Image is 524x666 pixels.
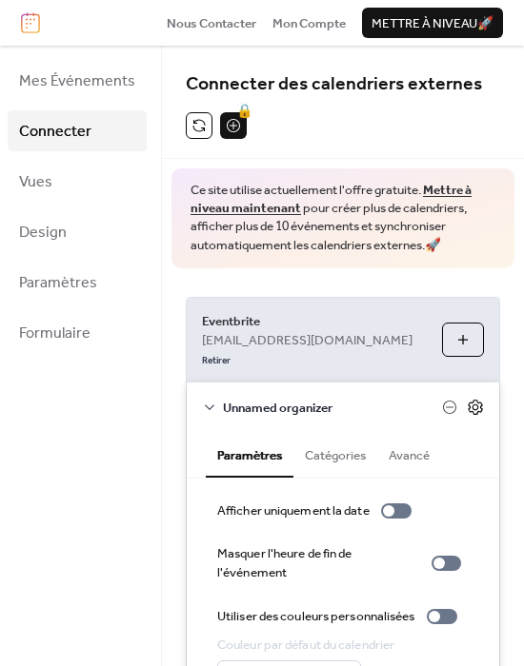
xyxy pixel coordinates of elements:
[191,178,472,221] a: Mettre à niveau maintenant
[8,161,147,202] a: Vues
[186,67,482,102] span: Connecter des calendriers externes
[19,167,52,197] span: Vues
[8,60,147,101] a: Mes Événements
[202,331,413,350] span: [EMAIL_ADDRESS][DOMAIN_NAME]
[21,12,40,33] img: logo
[19,218,67,247] span: Design
[202,355,231,368] span: Retirer
[19,268,97,298] span: Paramètres
[167,14,256,33] span: Nous Contacter
[293,432,377,475] button: Catégories
[19,319,91,348] span: Formulaire
[217,636,394,655] div: Couleur par défaut du calendrier
[272,13,346,32] a: Mon Compte
[223,399,442,418] span: Unnamed organizer
[167,13,256,32] a: Nous Contacter
[362,8,503,38] button: Mettre à niveau🚀
[8,262,147,303] a: Paramètres
[19,117,91,147] span: Connecter
[377,432,441,475] button: Avancé
[8,110,147,151] a: Connecter
[8,312,147,353] a: Formulaire
[217,544,420,583] div: Masquer l'heure de fin de l'événement
[217,501,370,520] div: Afficher uniquement la date
[217,607,415,626] div: Utiliser des couleurs personnalisées
[191,182,495,254] span: Ce site utilise actuellement l'offre gratuite. pour créer plus de calendriers, afficher plus de 1...
[206,432,293,477] button: Paramètres
[272,14,346,33] span: Mon Compte
[8,211,147,252] a: Design
[372,14,494,33] span: Mettre à niveau 🚀
[19,67,135,96] span: Mes Événements
[202,312,427,331] span: Eventbrite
